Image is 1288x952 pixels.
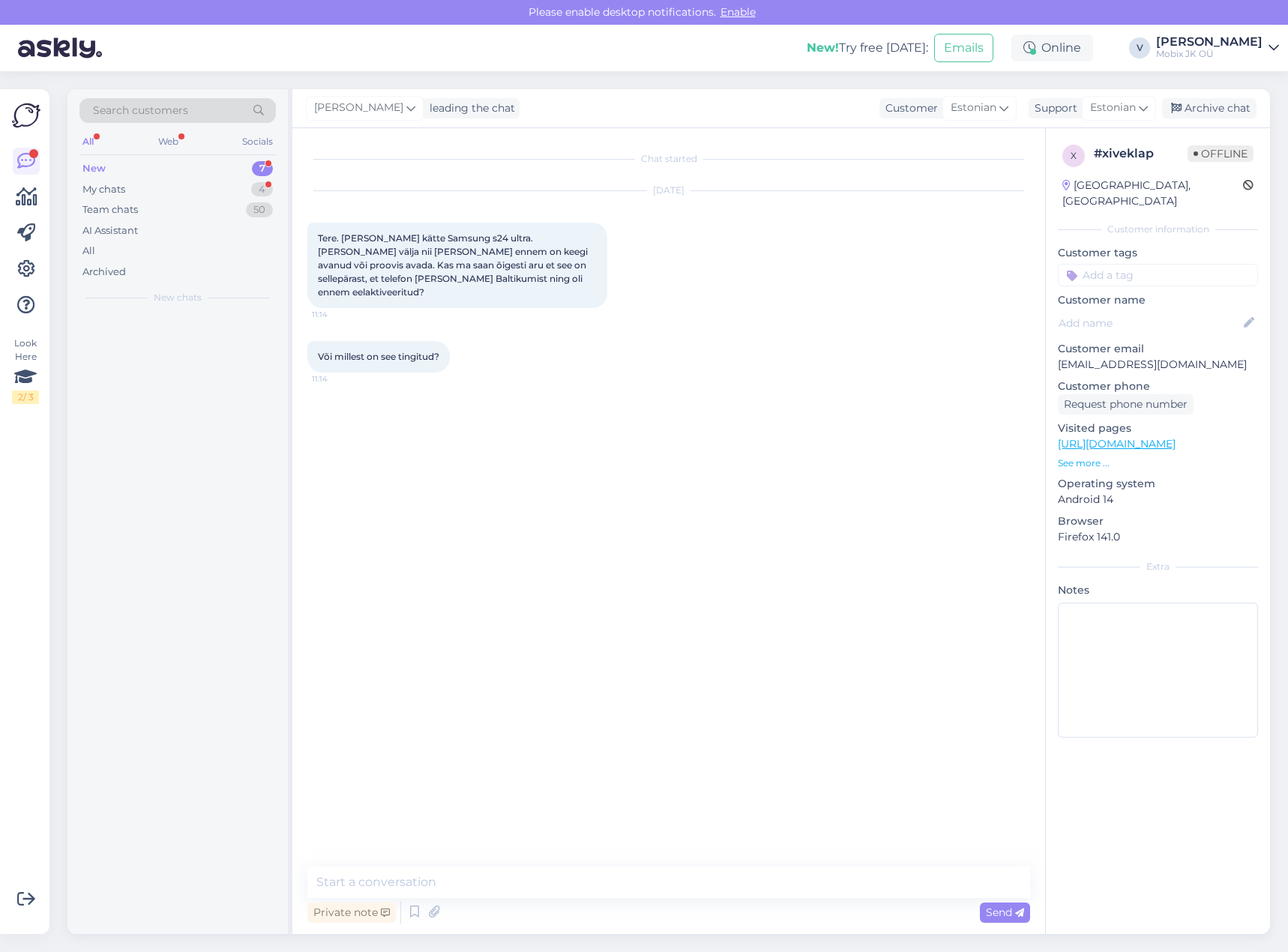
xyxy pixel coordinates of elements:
[934,34,993,62] button: Emails
[12,337,39,404] div: Look Here
[1058,560,1258,573] div: Extra
[312,309,368,320] span: 11:14
[307,903,396,923] div: Private note
[1058,529,1258,545] p: Firefox 141.0
[82,202,138,217] div: Team chats
[79,132,97,151] div: All
[93,103,188,118] span: Search customers
[986,906,1024,919] span: Send
[879,100,938,116] div: Customer
[1058,379,1258,394] p: Customer phone
[1029,100,1077,116] div: Support
[1094,145,1188,163] div: # xiveklap
[307,184,1030,197] div: [DATE]
[807,39,928,57] div: Try free [DATE]:
[82,182,125,197] div: My chats
[1162,98,1257,118] div: Archive chat
[1058,457,1258,470] p: See more ...
[1058,513,1258,529] p: Browser
[251,182,273,197] div: 4
[246,202,273,217] div: 50
[1058,421,1258,436] p: Visited pages
[1011,34,1093,61] div: Online
[318,351,439,362] span: Või millest on see tingitud?
[1058,476,1258,492] p: Operating system
[252,161,273,176] div: 7
[1059,315,1241,331] input: Add name
[82,244,95,259] div: All
[1058,341,1258,357] p: Customer email
[155,132,181,151] div: Web
[1156,36,1279,60] a: [PERSON_NAME]Mobix JK OÜ
[1058,394,1194,415] div: Request phone number
[307,152,1030,166] div: Chat started
[82,265,126,280] div: Archived
[12,101,40,130] img: Askly Logo
[82,161,106,176] div: New
[239,132,276,151] div: Socials
[312,373,368,385] span: 11:14
[1071,150,1077,161] span: x
[1058,264,1258,286] input: Add a tag
[951,100,996,116] span: Estonian
[424,100,515,116] div: leading the chat
[1058,582,1258,598] p: Notes
[1058,292,1258,308] p: Customer name
[82,223,138,238] div: AI Assistant
[716,5,760,19] span: Enable
[1058,357,1258,373] p: [EMAIL_ADDRESS][DOMAIN_NAME]
[1062,178,1243,209] div: [GEOGRAPHIC_DATA], [GEOGRAPHIC_DATA]
[12,391,39,404] div: 2 / 3
[1156,36,1263,48] div: [PERSON_NAME]
[1058,492,1258,507] p: Android 14
[1058,245,1258,261] p: Customer tags
[1129,37,1150,58] div: V
[1058,223,1258,236] div: Customer information
[1156,48,1263,60] div: Mobix JK OÜ
[1188,145,1254,162] span: Offline
[807,40,839,55] b: New!
[1090,100,1136,116] span: Estonian
[1058,437,1176,451] a: [URL][DOMAIN_NAME]
[154,291,202,304] span: New chats
[318,232,590,298] span: Tere. [PERSON_NAME] kätte Samsung s24 ultra. [PERSON_NAME] välja nii [PERSON_NAME] ennem on keegi...
[314,100,403,116] span: [PERSON_NAME]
